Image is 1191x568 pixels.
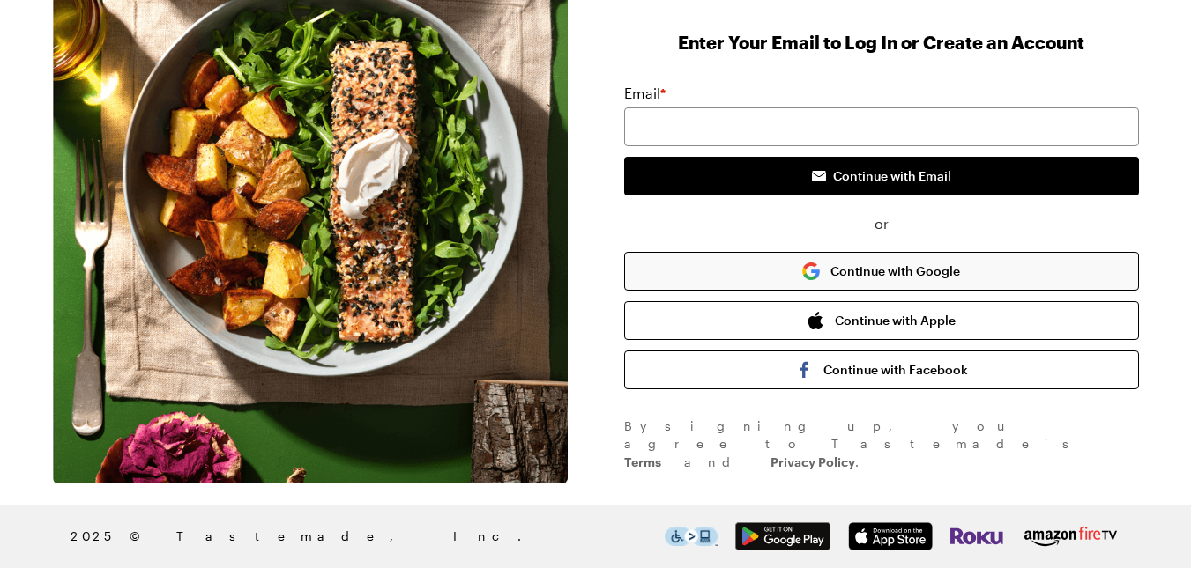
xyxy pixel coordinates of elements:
span: 2025 © Tastemade, Inc. [71,527,665,546]
span: or [624,213,1139,234]
span: Continue with Email [833,167,951,185]
label: Email [624,83,666,104]
a: Terms [624,453,661,469]
button: Continue with Facebook [624,350,1139,389]
button: Continue with Email [624,157,1139,195]
h1: Enter Your Email to Log In or Create an Account [624,30,1139,55]
img: Roku [950,522,1003,550]
button: Continue with Google [624,252,1139,291]
button: Continue with Apple [624,301,1139,340]
a: Privacy Policy [770,453,855,469]
img: Amazon Fire TV [1021,522,1120,550]
img: This icon serves as a link to download the Level Access assistive technology app for individuals ... [665,527,718,546]
img: App Store [848,522,933,550]
div: By signing up , you agree to Tastemade's and . [624,417,1139,471]
img: Google Play [735,522,830,550]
